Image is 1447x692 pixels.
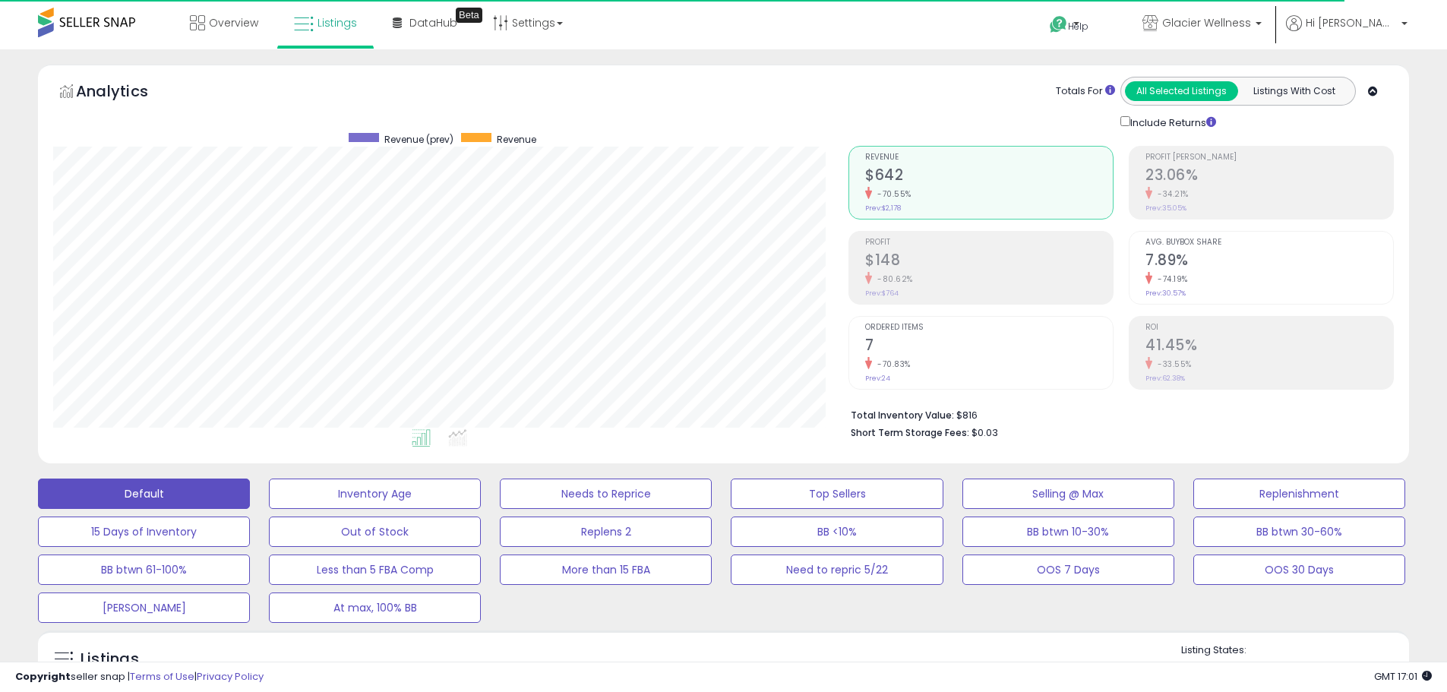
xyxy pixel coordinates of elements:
small: Prev: $764 [865,289,899,298]
h5: Listings [81,649,139,670]
small: -70.55% [872,188,911,200]
button: More than 15 FBA [500,555,712,585]
div: Include Returns [1109,113,1234,131]
button: Listings With Cost [1237,81,1351,101]
button: OOS 7 Days [962,555,1174,585]
h2: $642 [865,166,1113,187]
span: Overview [209,15,258,30]
button: BB btwn 30-60% [1193,517,1405,547]
small: Prev: $2,178 [865,204,901,213]
p: Listing States: [1181,643,1409,658]
span: Ordered Items [865,324,1113,332]
small: -34.21% [1152,188,1189,200]
small: Prev: 24 [865,374,890,383]
span: Avg. Buybox Share [1145,239,1393,247]
h2: $148 [865,251,1113,272]
button: Replenishment [1193,479,1405,509]
h2: 41.45% [1145,337,1393,357]
span: Revenue [865,153,1113,162]
a: Help [1038,4,1118,49]
h2: 23.06% [1145,166,1393,187]
span: Help [1068,20,1088,33]
h2: 7.89% [1145,251,1393,272]
span: Profit [PERSON_NAME] [1145,153,1393,162]
a: Terms of Use [130,669,194,684]
button: [PERSON_NAME] [38,592,250,623]
span: Revenue (prev) [384,133,453,146]
span: 2025-09-9 17:01 GMT [1374,669,1432,684]
span: ROI [1145,324,1393,332]
span: Glacier Wellness [1162,15,1251,30]
b: Total Inventory Value: [851,409,954,422]
a: Hi [PERSON_NAME] [1286,15,1408,49]
label: Deactivated [1310,661,1367,674]
span: Hi [PERSON_NAME] [1306,15,1397,30]
button: BB <10% [731,517,943,547]
small: Prev: 62.38% [1145,374,1185,383]
button: Out of Stock [269,517,481,547]
small: Prev: 35.05% [1145,204,1186,213]
div: Tooltip anchor [456,8,482,23]
button: Inventory Age [269,479,481,509]
span: DataHub [409,15,457,30]
span: $0.03 [972,425,998,440]
span: Profit [865,239,1113,247]
button: Needs to Reprice [500,479,712,509]
button: Less than 5 FBA Comp [269,555,481,585]
small: -74.19% [1152,273,1188,285]
button: BB btwn 10-30% [962,517,1174,547]
label: Active [1196,661,1224,674]
b: Short Term Storage Fees: [851,426,969,439]
button: All Selected Listings [1125,81,1238,101]
div: seller snap | | [15,670,264,684]
span: Revenue [497,133,536,146]
span: Listings [318,15,357,30]
button: At max, 100% BB [269,592,481,623]
div: Totals For [1056,84,1115,99]
strong: Copyright [15,669,71,684]
small: -80.62% [872,273,913,285]
h5: Analytics [76,81,178,106]
button: Replens 2 [500,517,712,547]
li: $816 [851,405,1382,423]
small: -70.83% [872,359,911,370]
a: Privacy Policy [197,669,264,684]
button: Selling @ Max [962,479,1174,509]
button: 15 Days of Inventory [38,517,250,547]
small: Prev: 30.57% [1145,289,1186,298]
button: Need to repric 5/22 [731,555,943,585]
small: -33.55% [1152,359,1192,370]
h2: 7 [865,337,1113,357]
button: OOS 30 Days [1193,555,1405,585]
button: Top Sellers [731,479,943,509]
i: Get Help [1049,15,1068,34]
button: Default [38,479,250,509]
button: BB btwn 61-100% [38,555,250,585]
